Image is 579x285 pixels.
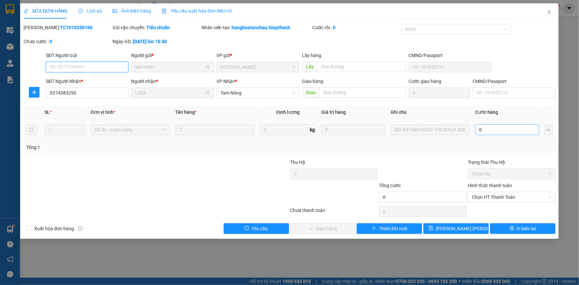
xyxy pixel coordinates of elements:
[391,124,470,135] input: Ghi Chú
[310,124,316,135] span: kg
[205,91,210,95] span: user
[78,8,102,14] span: Lịch sử
[44,109,50,115] span: SL
[510,226,514,231] span: printer
[317,61,406,72] input: Dọc đường
[302,53,321,58] span: Lấy hàng
[60,25,93,30] b: TC1010250160
[175,124,254,135] input: VD: Bàn, Ghế
[302,79,323,84] span: Giao hàng
[146,25,170,30] b: Tiêu chuẩn
[32,225,77,232] span: Xuất hóa đơn hàng
[133,39,167,44] b: [DATE] lúc 18:40
[112,8,151,14] span: Ảnh kiện hàng
[26,124,37,135] button: delete
[468,183,512,188] label: Hình thức thanh toán
[112,38,200,45] div: Ngày GD:
[302,61,317,72] span: Lấy
[472,169,551,179] span: Chưa thu
[224,223,289,234] button: exclamation-circleYêu cầu
[409,52,491,59] div: CMND/Passport
[290,207,379,218] div: Chưa thanh toán
[162,8,232,14] span: Yêu cầu xuất hóa đơn điện tử
[221,88,295,98] span: Tam Nông
[78,226,83,231] span: info-circle
[162,9,167,14] img: icon
[252,225,268,232] span: Yêu cầu
[175,109,197,115] span: Tên hàng
[423,223,489,234] button: save[PERSON_NAME] [PERSON_NAME]
[29,87,39,98] button: plus
[290,223,356,234] button: checkGiao hàng
[333,25,335,30] b: 0
[29,90,39,95] span: plus
[135,63,204,71] input: Tên người gửi
[112,24,200,31] div: Gói vận chuyển:
[95,125,166,135] span: Đồ ăn - nước uống
[379,225,407,232] span: Thêm ĐH mới
[290,160,305,165] span: Thu Hộ
[409,79,442,84] label: Cước giao hàng
[26,144,224,151] div: Tổng: 1
[46,78,128,85] div: SĐT Người Nhận
[221,62,295,72] span: Tân Châu
[388,106,472,119] th: Ghi chú
[473,78,555,85] div: CMND/Passport
[91,109,115,115] span: Đơn vị tính
[547,10,552,15] span: close
[372,226,376,231] span: plus
[131,78,214,85] div: Người nhận
[475,109,498,115] span: Cước hàng
[357,223,422,234] button: plusThêm ĐH mới
[49,39,52,44] b: 0
[24,24,111,31] div: [PERSON_NAME]:
[217,79,235,84] span: VP Nhận
[540,3,559,22] button: Close
[24,9,28,13] span: edit
[135,89,204,97] input: Tên người nhận
[245,226,249,231] span: exclamation-circle
[409,62,491,72] input: VD: 191943210
[379,183,401,188] span: Tổng cước
[201,24,311,31] div: Nhân viên tạo:
[276,109,300,115] span: Định lượng
[232,25,291,30] b: hanghoatanchau.hiepthanh
[112,9,117,13] span: picture
[322,109,346,115] span: Giá trị hàng
[517,225,536,232] span: In biên lai
[490,223,555,234] button: printerIn biên lai
[24,8,68,14] span: SỬA ĐƠN HÀNG
[46,52,128,59] div: SĐT Người Gửi
[409,88,470,98] input: Cước giao hàng
[302,87,320,98] span: Giao
[131,52,214,59] div: Người gửi
[320,87,406,98] input: Dọc đường
[205,65,210,69] span: user
[468,159,555,166] div: Trạng thái Thu Hộ
[544,124,553,135] button: plus
[78,9,83,13] span: clock-circle
[436,225,508,232] span: [PERSON_NAME] [PERSON_NAME]
[217,52,299,59] div: VP gửi
[322,124,386,135] input: 0
[472,192,551,202] span: Chọn HT Thanh Toán
[312,24,400,31] div: Cước rồi :
[429,226,433,231] span: save
[24,38,111,45] div: Chưa cước :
